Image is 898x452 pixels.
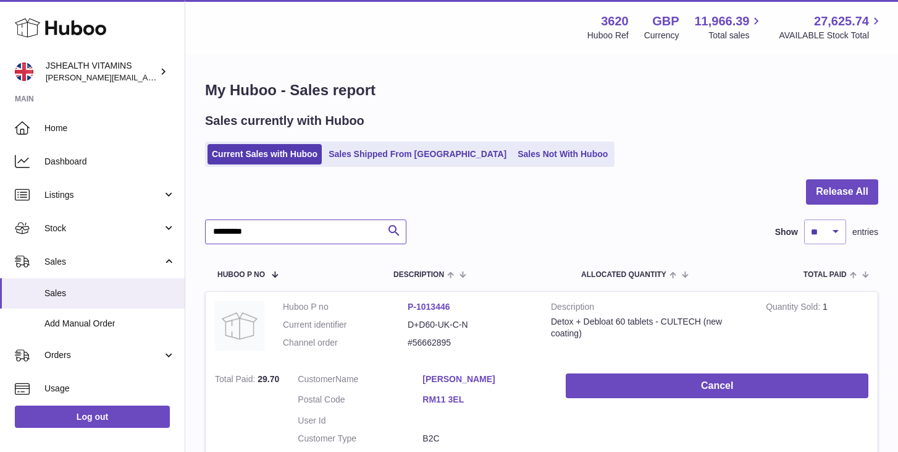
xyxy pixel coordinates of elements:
[298,394,422,409] dt: Postal Code
[422,433,547,445] dd: B2C
[408,337,532,349] dd: #56662895
[44,122,175,134] span: Home
[283,337,408,349] dt: Channel order
[44,349,162,361] span: Orders
[298,415,422,427] dt: User Id
[215,301,264,351] img: no-photo.jpg
[551,301,747,316] strong: Description
[694,13,763,41] a: 11,966.39 Total sales
[408,319,532,331] dd: D+D60-UK-C-N
[775,226,798,238] label: Show
[44,383,175,394] span: Usage
[779,13,883,41] a: 27,625.74 AVAILABLE Stock Total
[581,271,666,279] span: ALLOCATED Quantity
[15,62,33,81] img: francesca@jshealthvitamins.com
[422,373,547,385] a: [PERSON_NAME]
[44,318,175,330] span: Add Manual Order
[804,271,847,279] span: Total paid
[44,256,162,268] span: Sales
[298,373,422,388] dt: Name
[408,302,450,312] a: P-1013446
[652,13,679,30] strong: GBP
[283,301,408,313] dt: Huboo P no
[324,144,511,164] a: Sales Shipped From [GEOGRAPHIC_DATA]
[513,144,612,164] a: Sales Not With Huboo
[205,80,878,100] h1: My Huboo - Sales report
[46,60,157,83] div: JSHEALTH VITAMINS
[708,30,763,41] span: Total sales
[15,406,170,428] a: Log out
[208,144,322,164] a: Current Sales with Huboo
[215,374,258,387] strong: Total Paid
[587,30,629,41] div: Huboo Ref
[852,226,878,238] span: entries
[205,113,364,129] h2: Sales currently with Huboo
[298,374,335,384] span: Customer
[298,433,422,445] dt: Customer Type
[566,373,868,399] button: Cancel
[644,30,679,41] div: Currency
[757,292,878,364] td: 1
[806,179,878,205] button: Release All
[46,72,248,82] span: [PERSON_NAME][EMAIL_ADDRESS][DOMAIN_NAME]
[258,374,279,384] span: 29.70
[766,302,823,315] strong: Quantity Sold
[217,271,265,279] span: Huboo P no
[422,394,547,406] a: RM11 3EL
[44,288,175,299] span: Sales
[44,223,162,234] span: Stock
[814,13,869,30] span: 27,625.74
[779,30,883,41] span: AVAILABLE Stock Total
[551,316,747,339] div: Detox + Debloat 60 tablets - CULTECH (new coating)
[44,189,162,201] span: Listings
[601,13,629,30] strong: 3620
[694,13,749,30] span: 11,966.39
[283,319,408,331] dt: Current identifier
[44,156,175,168] span: Dashboard
[393,271,444,279] span: Description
